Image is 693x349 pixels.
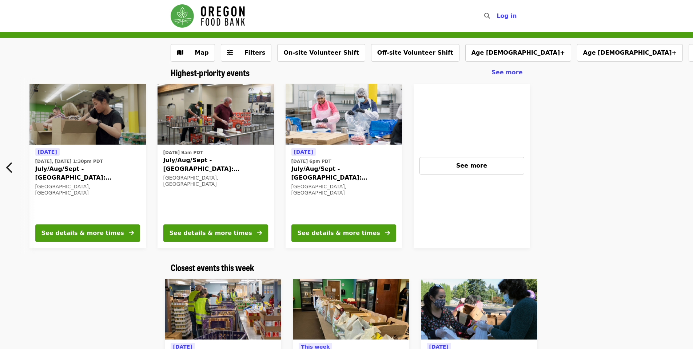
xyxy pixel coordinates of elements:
div: [GEOGRAPHIC_DATA], [GEOGRAPHIC_DATA] [163,175,268,187]
span: See more [491,69,522,76]
img: Merlo Station - Free Food Market (16+) organized by Oregon Food Bank [421,279,537,340]
time: [DATE] 6pm PDT [291,158,331,165]
a: Highest-priority events [171,67,250,78]
i: map icon [177,49,183,56]
span: July/Aug/Sept - [GEOGRAPHIC_DATA]: Repack/Sort (age [DEMOGRAPHIC_DATA]+) [163,156,268,173]
span: Map [195,49,209,56]
img: Portland Open Bible - Partner Agency Support (16+) organized by Oregon Food Bank [293,279,409,340]
div: [GEOGRAPHIC_DATA], [GEOGRAPHIC_DATA] [35,184,140,196]
button: Off-site Volunteer Shift [371,44,459,62]
div: See details & more times [170,229,252,238]
i: arrow-right icon [385,230,390,236]
button: Log in [491,9,522,23]
span: [DATE] [294,149,313,155]
i: arrow-right icon [257,230,262,236]
i: search icon [484,12,490,19]
a: See more [414,84,530,248]
button: Age [DEMOGRAPHIC_DATA]+ [577,44,683,62]
div: Closest events this week [165,262,529,273]
button: See details & more times [35,224,140,242]
i: sliders-h icon [227,49,233,56]
input: Search [494,7,500,25]
div: Highest-priority events [165,67,529,78]
a: See more [491,68,522,77]
img: Northeast Emergency Food Program - Partner Agency Support organized by Oregon Food Bank [165,279,281,340]
button: On-site Volunteer Shift [277,44,365,62]
img: Oregon Food Bank - Home [171,4,245,28]
a: See details for "July/Aug/Sept - Portland: Repack/Sort (age 16+)" [158,84,274,248]
span: See more [456,162,487,169]
span: Filters [244,49,266,56]
time: [DATE] 9am PDT [163,149,203,156]
button: Show map view [171,44,215,62]
i: arrow-right icon [129,230,134,236]
button: Filters (0 selected) [221,44,272,62]
button: Age [DEMOGRAPHIC_DATA]+ [465,44,571,62]
button: See details & more times [291,224,396,242]
a: See details for "July/Aug/Sept - Beaverton: Repack/Sort (age 10+)" [286,84,402,248]
a: See details for "July/Aug/Sept - Portland: Repack/Sort (age 8+)" [29,84,146,248]
img: July/Aug/Sept - Beaverton: Repack/Sort (age 10+) organized by Oregon Food Bank [286,84,402,145]
span: Highest-priority events [171,66,250,79]
button: See details & more times [163,224,268,242]
img: July/Aug/Sept - Portland: Repack/Sort (age 16+) organized by Oregon Food Bank [158,84,274,145]
span: July/Aug/Sept - [GEOGRAPHIC_DATA]: Repack/Sort (age [DEMOGRAPHIC_DATA]+) [291,165,396,182]
div: See details & more times [41,229,124,238]
span: [DATE] [38,149,57,155]
div: [GEOGRAPHIC_DATA], [GEOGRAPHIC_DATA] [291,184,396,196]
button: See more [419,157,524,174]
time: [DATE], [DATE] 1:30pm PDT [35,158,103,165]
span: July/Aug/Sept - [GEOGRAPHIC_DATA]: Repack/Sort (age [DEMOGRAPHIC_DATA]+) [35,165,140,182]
span: Log in [497,12,517,19]
i: chevron-left icon [6,161,13,174]
a: Closest events this week [171,262,254,273]
img: July/Aug/Sept - Portland: Repack/Sort (age 8+) organized by Oregon Food Bank [29,84,146,145]
span: Closest events this week [171,261,254,274]
div: See details & more times [298,229,380,238]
